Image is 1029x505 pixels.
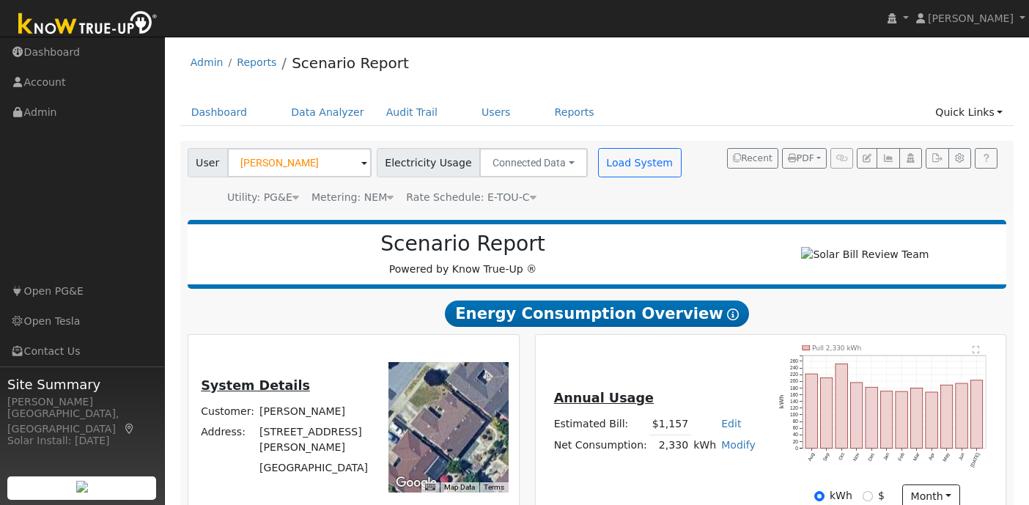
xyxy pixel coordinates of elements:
[311,190,394,205] div: Metering: NEM
[896,391,907,448] rect: onclick=""
[852,451,861,462] text: Nov
[406,191,536,203] span: Alias: HETOUC
[836,364,847,448] rect: onclick=""
[881,391,893,449] rect: onclick=""
[793,425,799,430] text: 60
[793,419,799,424] text: 80
[790,358,798,364] text: 260
[790,412,798,417] text: 100
[257,401,373,421] td: [PERSON_NAME]
[973,346,980,353] text: 
[727,309,739,320] i: Show Help
[796,446,799,451] text: 0
[788,153,814,163] span: PDF
[392,473,440,493] img: Google
[195,232,731,277] div: Powered by Know True-Up ®
[691,435,719,456] td: kWh
[188,148,228,177] span: User
[554,391,654,405] u: Annual Usage
[970,451,981,468] text: [DATE]
[878,488,885,504] label: $
[191,56,224,68] a: Admin
[857,148,877,169] button: Edit User
[479,148,588,177] button: Connected Data
[484,483,504,491] a: Terms (opens in new tab)
[649,414,690,435] td: $1,157
[790,405,798,410] text: 120
[199,401,257,421] td: Customer:
[180,99,259,126] a: Dashboard
[926,392,937,448] rect: onclick=""
[793,432,799,437] text: 40
[971,380,983,449] rect: onclick=""
[928,451,937,461] text: Apr
[727,148,778,169] button: Recent
[11,8,165,41] img: Know True-Up
[444,482,475,493] button: Map Data
[123,423,136,435] a: Map
[551,435,649,456] td: Net Consumption:
[897,451,905,462] text: Feb
[805,374,817,448] rect: onclick=""
[292,54,409,72] a: Scenario Report
[7,433,157,449] div: Solar Install: [DATE]
[782,148,827,169] button: PDF
[863,491,873,501] input: $
[471,99,522,126] a: Users
[807,451,816,462] text: Aug
[801,247,929,262] img: Solar Bill Review Team
[375,99,449,126] a: Audit Trail
[237,56,276,68] a: Reports
[199,422,257,458] td: Address:
[814,491,825,501] input: kWh
[201,378,310,393] u: System Details
[790,392,798,397] text: 160
[942,451,951,462] text: May
[790,378,798,383] text: 200
[598,148,682,177] button: Load System
[721,418,741,430] a: Edit
[790,399,798,404] text: 140
[948,148,971,169] button: Settings
[941,385,953,448] rect: onclick=""
[778,394,785,409] text: kWh
[956,383,967,448] rect: onclick=""
[790,386,798,391] text: 180
[649,435,690,456] td: 2,330
[912,451,921,462] text: Mar
[76,481,88,493] img: retrieve
[911,388,923,448] rect: onclick=""
[866,387,877,448] rect: onclick=""
[544,99,605,126] a: Reports
[227,148,372,177] input: Select a User
[899,148,922,169] button: Login As
[7,375,157,394] span: Site Summary
[425,482,435,493] button: Keyboard shortcuts
[867,451,876,462] text: Dec
[838,451,846,460] text: Oct
[257,458,373,479] td: [GEOGRAPHIC_DATA]
[202,232,723,257] h2: Scenario Report
[975,148,997,169] a: Help Link
[721,439,756,451] a: Modify
[280,99,375,126] a: Data Analyzer
[793,439,799,444] text: 20
[7,406,157,437] div: [GEOGRAPHIC_DATA], [GEOGRAPHIC_DATA]
[924,99,1014,126] a: Quick Links
[7,394,157,410] div: [PERSON_NAME]
[790,372,798,377] text: 220
[882,451,890,461] text: Jan
[377,148,480,177] span: Electricity Usage
[822,451,831,462] text: Sep
[227,190,299,205] div: Utility: PG&E
[830,488,852,504] label: kWh
[926,148,948,169] button: Export Interval Data
[928,12,1014,24] span: [PERSON_NAME]
[392,473,440,493] a: Open this area in Google Maps (opens a new window)
[958,451,966,461] text: Jun
[790,365,798,370] text: 240
[551,414,649,435] td: Estimated Bill:
[257,422,373,458] td: [STREET_ADDRESS][PERSON_NAME]
[821,378,833,449] rect: onclick=""
[812,344,861,352] text: Pull 2,330 kWh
